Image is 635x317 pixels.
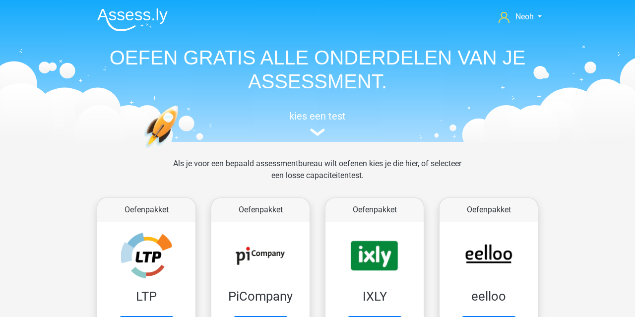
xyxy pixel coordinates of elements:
img: assessment [310,128,325,136]
div: Als je voor een bepaald assessmentbureau wilt oefenen kies je die hier, of selecteer een losse ca... [165,158,469,193]
img: Assessly [97,8,168,31]
a: kies een test [89,110,546,136]
img: oefenen [144,105,217,195]
span: Neoh [515,12,534,21]
h5: kies een test [89,110,546,122]
h1: OEFEN GRATIS ALLE ONDERDELEN VAN JE ASSESSMENT. [89,46,546,93]
a: Neoh [495,11,546,23]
